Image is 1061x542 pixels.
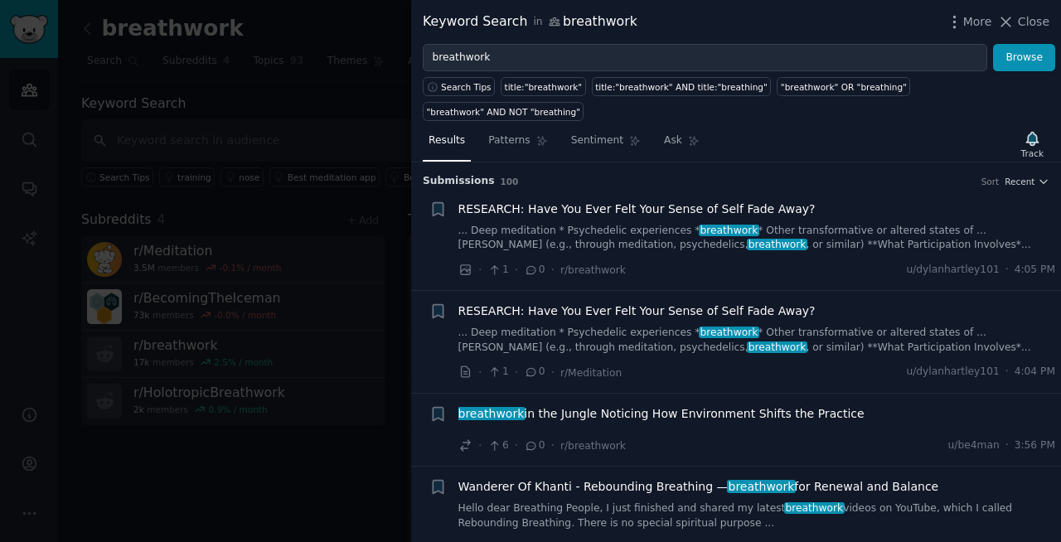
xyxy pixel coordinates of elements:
[488,133,530,148] span: Patterns
[458,405,865,423] a: breathworkin the Jungle Noticing How Environment Shifts the Practice
[699,327,759,338] span: breathwork
[458,302,816,320] a: RESEARCH: Have You Ever Felt Your Sense of Self Fade Away?
[997,13,1049,31] button: Close
[515,364,518,381] span: ·
[515,437,518,454] span: ·
[427,106,580,118] div: "breathwork" AND NOT "breathing"
[1021,148,1044,159] div: Track
[551,261,555,278] span: ·
[946,13,992,31] button: More
[458,224,1056,253] a: ... Deep meditation * Psychedelic experiences *breathwork* Other transformative or altered states...
[429,133,465,148] span: Results
[1015,127,1049,162] button: Track
[423,174,495,189] span: Submission s
[457,407,526,420] span: breathwork
[458,326,1056,355] a: ... Deep meditation * Psychedelic experiences *breathwork* Other transformative or altered states...
[777,77,910,96] a: "breathwork" OR "breathing"
[592,77,772,96] a: title:"breathwork" AND title:"breathing"
[1015,365,1055,380] span: 4:04 PM
[533,15,542,30] span: in
[458,201,816,218] a: RESEARCH: Have You Ever Felt Your Sense of Self Fade Away?
[727,480,796,493] span: breathwork
[487,365,508,380] span: 1
[458,501,1056,530] a: Hello dear Breathing People, I just finished and shared my latestbreathworkvideos on YouTube, whi...
[699,225,759,236] span: breathwork
[482,128,553,162] a: Patterns
[551,364,555,381] span: ·
[524,438,545,453] span: 0
[441,81,492,93] span: Search Tips
[906,365,999,380] span: u/dylanhartley101
[458,478,939,496] span: Wanderer Of Khanti - Rebounding Breathing — for Renewal and Balance
[423,44,987,72] input: Try a keyword related to your business
[524,263,545,278] span: 0
[1015,438,1055,453] span: 3:56 PM
[565,128,647,162] a: Sentiment
[560,264,626,276] span: r/breathwork
[478,364,482,381] span: ·
[595,81,768,93] div: title:"breathwork" AND title:"breathing"
[963,13,992,31] span: More
[1005,438,1009,453] span: ·
[1005,365,1009,380] span: ·
[478,261,482,278] span: ·
[423,128,471,162] a: Results
[487,263,508,278] span: 1
[423,102,584,121] a: "breathwork" AND NOT "breathing"
[1018,13,1049,31] span: Close
[1005,176,1049,187] button: Recent
[747,239,807,250] span: breathwork
[458,478,939,496] a: Wanderer Of Khanti - Rebounding Breathing —breathworkfor Renewal and Balance
[1005,176,1034,187] span: Recent
[993,44,1055,72] button: Browse
[423,12,637,32] div: Keyword Search breathwork
[501,77,586,96] a: title:"breathwork"
[501,177,519,186] span: 100
[524,365,545,380] span: 0
[551,437,555,454] span: ·
[948,438,1000,453] span: u/be4man
[478,437,482,454] span: ·
[571,133,623,148] span: Sentiment
[747,341,807,353] span: breathwork
[781,81,907,93] div: "breathwork" OR "breathing"
[423,77,495,96] button: Search Tips
[981,176,1000,187] div: Sort
[487,438,508,453] span: 6
[784,502,845,514] span: breathwork
[1015,263,1055,278] span: 4:05 PM
[664,133,682,148] span: Ask
[560,367,622,379] span: r/Meditation
[906,263,999,278] span: u/dylanhartley101
[515,261,518,278] span: ·
[560,440,626,452] span: r/breathwork
[505,81,583,93] div: title:"breathwork"
[658,128,705,162] a: Ask
[458,405,865,423] span: in the Jungle Noticing How Environment Shifts the Practice
[1005,263,1009,278] span: ·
